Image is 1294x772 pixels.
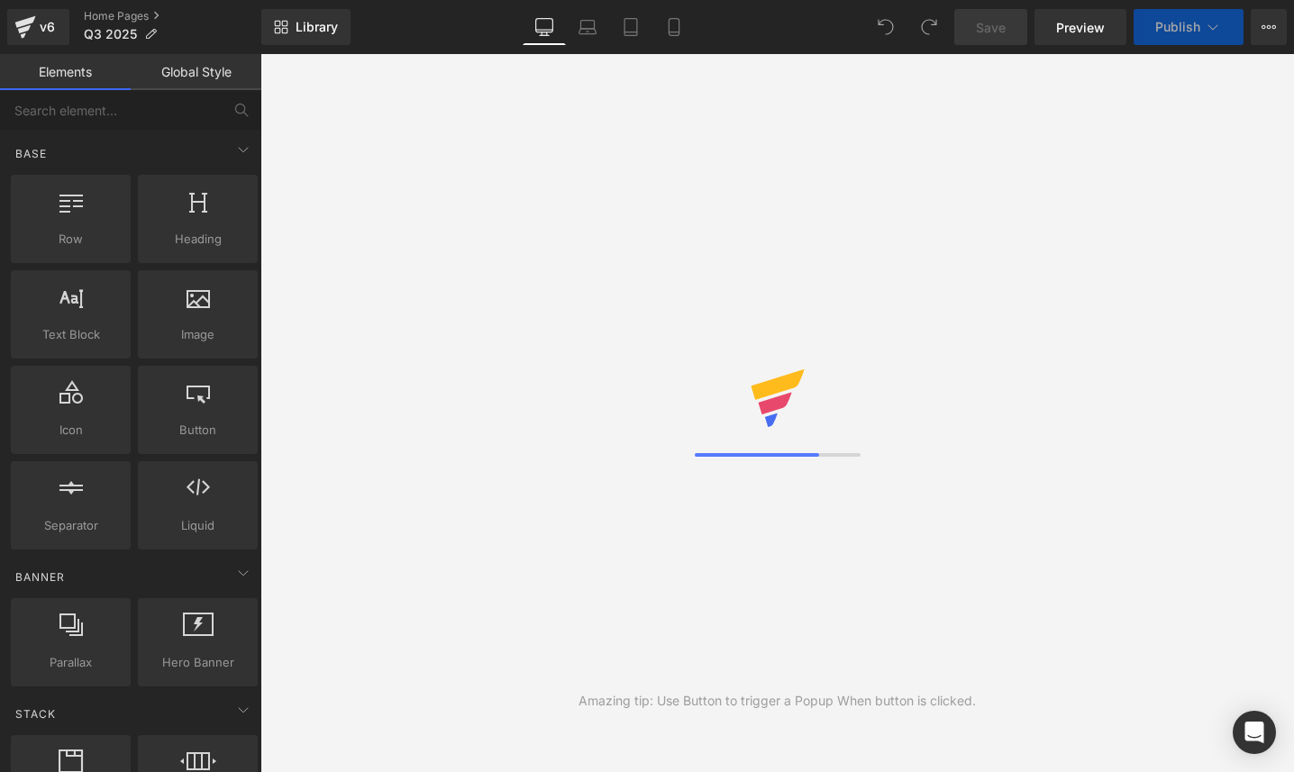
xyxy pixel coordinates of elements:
[1056,18,1105,37] span: Preview
[14,705,58,722] span: Stack
[143,230,252,249] span: Heading
[36,15,59,39] div: v6
[1155,20,1200,34] span: Publish
[143,325,252,344] span: Image
[1034,9,1126,45] a: Preview
[579,691,976,711] div: Amazing tip: Use Button to trigger a Popup When button is clicked.
[7,9,69,45] a: v6
[14,145,49,162] span: Base
[84,9,261,23] a: Home Pages
[14,568,67,586] span: Banner
[131,54,261,90] a: Global Style
[16,421,125,440] span: Icon
[652,9,696,45] a: Mobile
[16,325,125,344] span: Text Block
[84,27,137,41] span: Q3 2025
[1134,9,1244,45] button: Publish
[16,516,125,535] span: Separator
[868,9,904,45] button: Undo
[1251,9,1287,45] button: More
[976,18,1006,37] span: Save
[566,9,609,45] a: Laptop
[523,9,566,45] a: Desktop
[296,19,338,35] span: Library
[609,9,652,45] a: Tablet
[16,230,125,249] span: Row
[143,516,252,535] span: Liquid
[261,9,351,45] a: New Library
[1233,711,1276,754] div: Open Intercom Messenger
[143,653,252,672] span: Hero Banner
[911,9,947,45] button: Redo
[143,421,252,440] span: Button
[16,653,125,672] span: Parallax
